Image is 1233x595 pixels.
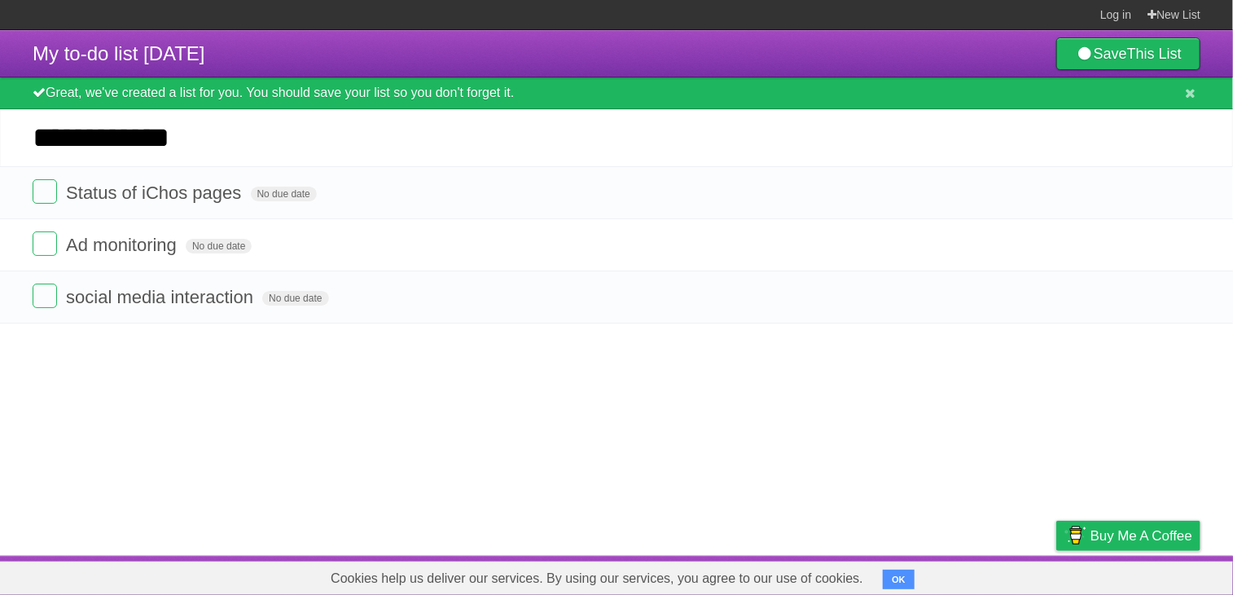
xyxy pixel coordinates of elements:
[66,183,245,203] span: Status of iChos pages
[1035,560,1077,591] a: Privacy
[1090,522,1192,550] span: Buy me a coffee
[1056,37,1200,70] a: SaveThis List
[840,560,874,591] a: About
[33,231,57,256] label: Done
[314,562,880,595] span: Cookies help us deliver our services. By using our services, you agree to our use of cookies.
[251,187,317,201] span: No due date
[1127,46,1182,62] b: This List
[262,291,328,306] span: No due date
[1064,522,1086,549] img: Buy me a coffee
[1056,521,1200,551] a: Buy me a coffee
[893,560,959,591] a: Developers
[980,560,1016,591] a: Terms
[66,287,257,307] span: social media interaction
[33,179,57,204] label: Done
[66,235,181,255] span: Ad monitoring
[33,284,57,308] label: Done
[883,570,915,589] button: OK
[1098,560,1200,591] a: Suggest a feature
[186,239,252,253] span: No due date
[33,42,205,64] span: My to-do list [DATE]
